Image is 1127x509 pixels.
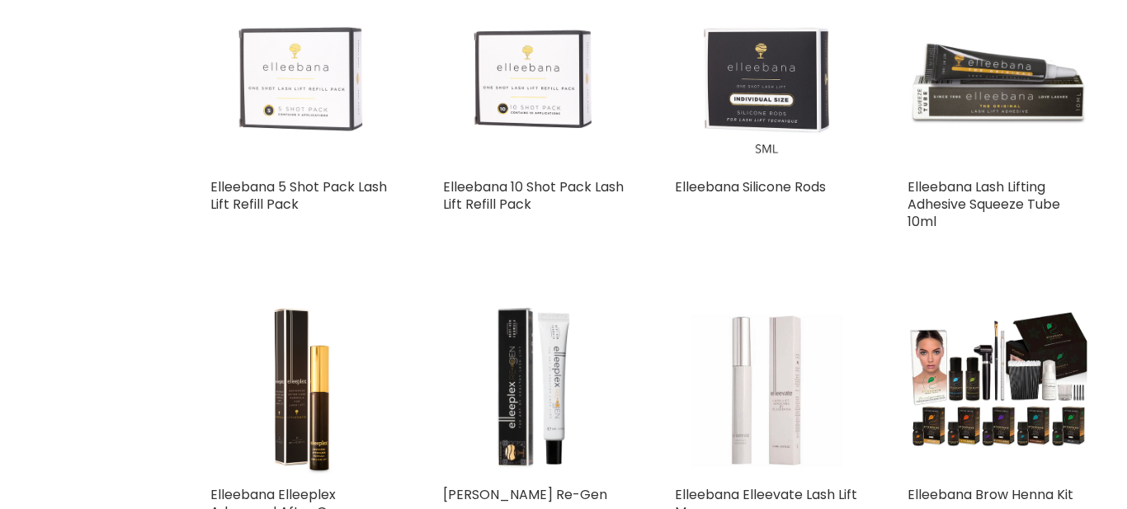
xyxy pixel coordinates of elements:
img: Elleebana Elleeplex Advanced After Care [210,295,394,478]
iframe: Gorgias live chat messenger [1044,431,1110,493]
a: [PERSON_NAME] Re-Gen [443,485,607,504]
a: Elleebana Lash Lifting Adhesive Squeeze Tube 10ml [908,177,1060,231]
img: Elleebana Elleevate Lash Lift Mascara [675,295,858,478]
a: Elleebana 10 Shot Pack Lash Lift Refill Pack [443,177,624,214]
img: Elleebana Brow Henna Kit [908,295,1091,478]
a: Elleebana Brow Henna Kit [908,485,1073,504]
a: Elleebana 5 Shot Pack Lash Lift Refill Pack [210,177,387,214]
a: Elleebana Silicone Rods [675,177,826,196]
img: Elleebana Elleeplex Re-Gen [443,295,626,478]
